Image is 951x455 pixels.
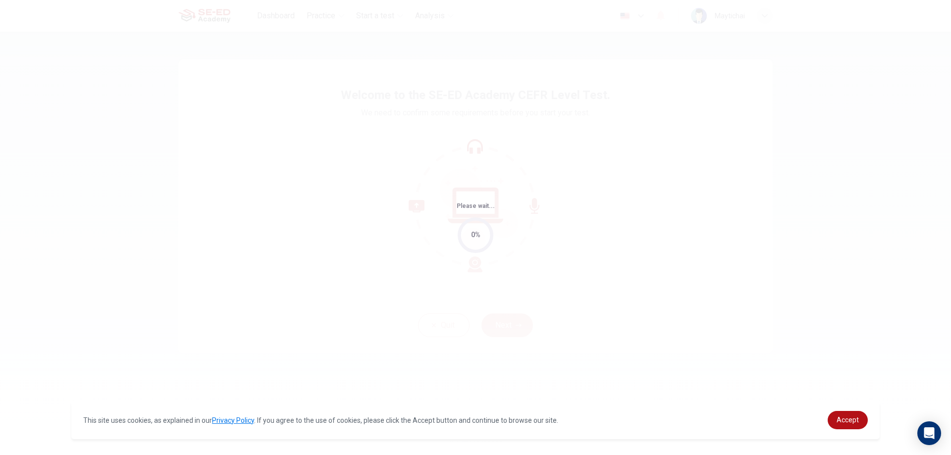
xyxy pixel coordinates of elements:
[71,401,880,439] div: cookieconsent
[917,421,941,445] div: Open Intercom Messenger
[828,411,868,429] a: dismiss cookie message
[212,416,254,424] a: Privacy Policy
[83,416,558,424] span: This site uses cookies, as explained in our . If you agree to the use of cookies, please click th...
[837,416,859,424] span: Accept
[471,229,480,241] div: 0%
[457,202,495,209] span: Please wait...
